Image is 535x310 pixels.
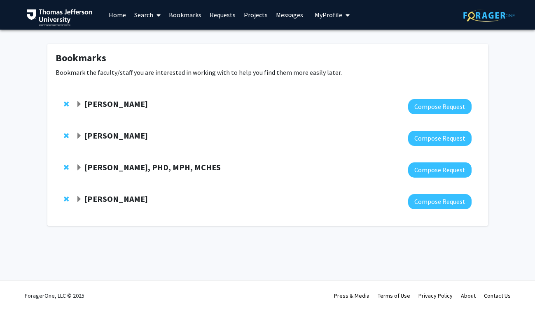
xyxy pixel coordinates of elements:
[334,292,369,299] a: Press & Media
[315,11,342,19] span: My Profile
[84,130,148,141] strong: [PERSON_NAME]
[461,292,476,299] a: About
[64,164,69,171] span: Remove Rickie Brawer, PHD, MPH, MCHES from bookmarks
[27,9,93,26] img: Thomas Jefferson University Logo
[484,292,511,299] a: Contact Us
[408,99,472,114] button: Compose Request to Gregory Jaffe
[56,67,480,77] p: Bookmark the faculty/staff you are interested in working with to help you find them more easily l...
[130,0,165,29] a: Search
[418,292,453,299] a: Privacy Policy
[105,0,130,29] a: Home
[76,196,82,203] span: Expand Amy Cunningham Bookmark
[165,0,206,29] a: Bookmarks
[84,99,148,109] strong: [PERSON_NAME]
[463,9,515,22] img: ForagerOne Logo
[272,0,307,29] a: Messages
[25,281,84,310] div: ForagerOne, LLC © 2025
[408,162,472,178] button: Compose Request to Rickie Brawer, PHD, MPH, MCHES
[64,101,69,107] span: Remove Gregory Jaffe from bookmarks
[76,133,82,139] span: Expand Danielle Tholey Bookmark
[64,132,69,139] span: Remove Danielle Tholey from bookmarks
[76,164,82,171] span: Expand Rickie Brawer, PHD, MPH, MCHES Bookmark
[56,52,480,64] h1: Bookmarks
[84,162,221,172] strong: [PERSON_NAME], PHD, MPH, MCHES
[84,194,148,204] strong: [PERSON_NAME]
[378,292,410,299] a: Terms of Use
[76,101,82,108] span: Expand Gregory Jaffe Bookmark
[64,196,69,202] span: Remove Amy Cunningham from bookmarks
[206,0,240,29] a: Requests
[408,131,472,146] button: Compose Request to Danielle Tholey
[240,0,272,29] a: Projects
[408,194,472,209] button: Compose Request to Amy Cunningham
